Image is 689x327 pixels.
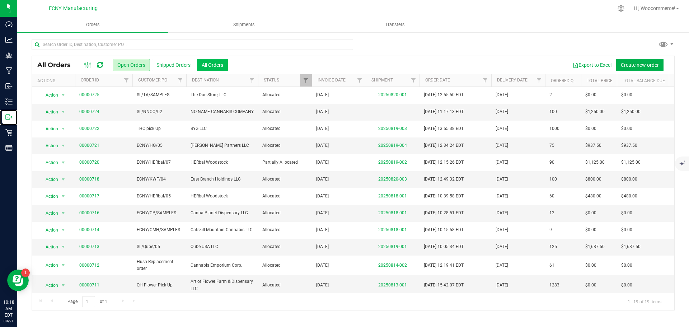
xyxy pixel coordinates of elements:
[316,226,329,233] span: [DATE]
[496,193,508,200] span: [DATE]
[316,193,329,200] span: [DATE]
[49,5,98,11] span: ECNY Manufacturing
[549,282,559,289] span: 1283
[316,92,329,98] span: [DATE]
[621,108,641,115] span: $1,250.00
[585,243,605,250] span: $1,687.50
[533,74,545,87] a: Filter
[59,225,68,235] span: select
[191,92,254,98] span: The Doe Store, LLC.
[79,159,99,166] a: 00000720
[5,36,13,43] inline-svg: Analytics
[191,125,254,132] span: BYG LLC
[318,78,346,83] a: Invoice Date
[300,74,312,87] a: Filter
[549,193,554,200] span: 60
[137,243,182,250] span: SL/Qube/05
[191,210,254,216] span: Canna Planet Dispensary LLC
[39,242,58,252] span: Action
[262,282,308,289] span: Allocated
[262,262,308,269] span: Allocated
[621,193,637,200] span: $480.00
[262,193,308,200] span: Allocated
[262,159,308,166] span: Partially Allocated
[39,107,58,117] span: Action
[549,262,554,269] span: 61
[375,22,414,28] span: Transfers
[424,159,464,166] span: [DATE] 12:15:26 EDT
[549,142,554,149] span: 75
[79,243,99,250] a: 00000713
[191,193,254,200] span: HERbal Woodstock
[5,144,13,151] inline-svg: Reports
[61,296,113,307] span: Page of 1
[262,243,308,250] span: Allocated
[496,108,508,115] span: [DATE]
[424,92,464,98] span: [DATE] 12:55:50 EDT
[39,225,58,235] span: Action
[262,92,308,98] span: Allocated
[621,282,632,289] span: $0.00
[191,226,254,233] span: Catskill Mountain Cannabis LLC
[262,176,308,183] span: Allocated
[79,176,99,183] a: 00000718
[137,193,182,200] span: ECNY/HERbal/05
[191,108,254,115] span: NO NAME CANNABIS COMPANY
[191,262,254,269] span: Cannabis Emporium Corp.
[621,125,632,132] span: $0.00
[137,108,182,115] span: SL/NNCC/02
[5,67,13,74] inline-svg: Manufacturing
[319,17,470,32] a: Transfers
[113,59,150,71] button: Open Orders
[424,142,464,149] span: [DATE] 12:34:24 EDT
[39,208,58,218] span: Action
[425,78,450,83] a: Order Date
[37,61,78,69] span: All Orders
[549,108,557,115] span: 100
[424,243,464,250] span: [DATE] 10:05:34 EDT
[585,210,596,216] span: $0.00
[378,92,407,97] a: 20250820-001
[378,244,407,249] a: 20250819-001
[316,243,329,250] span: [DATE]
[622,296,667,307] span: 1 - 19 of 19 items
[549,159,554,166] span: 90
[21,268,30,277] iframe: Resource center unread badge
[621,243,641,250] span: $1,687.50
[316,159,329,166] span: [DATE]
[617,5,625,12] div: Manage settings
[585,142,601,149] span: $937.50
[79,108,99,115] a: 00000724
[316,142,329,149] span: [DATE]
[424,282,464,289] span: [DATE] 15:42:07 EDT
[59,141,68,151] span: select
[59,174,68,184] span: select
[191,278,254,292] span: Art of Flower Farm & Dispensary LLC
[137,92,182,98] span: SL/TA/SAMPLES
[549,210,554,216] span: 12
[262,125,308,132] span: Allocated
[378,282,407,288] a: 20250813-001
[316,210,329,216] span: [DATE]
[5,52,13,59] inline-svg: Grow
[316,176,329,183] span: [DATE]
[59,124,68,134] span: select
[59,158,68,168] span: select
[79,92,99,98] a: 00000725
[137,282,182,289] span: QH Flower Pick Up
[496,210,508,216] span: [DATE]
[551,78,578,83] a: Ordered qty
[246,74,258,87] a: Filter
[634,5,675,11] span: Hi, Woocommerce!
[424,176,464,183] span: [DATE] 12:49:32 EDT
[378,227,407,232] a: 20250818-001
[32,39,353,50] input: Search Order ID, Destination, Customer PO...
[5,98,13,105] inline-svg: Inventory
[621,159,641,166] span: $1,125.00
[354,74,366,87] a: Filter
[262,226,308,233] span: Allocated
[585,108,605,115] span: $1,250.00
[59,260,68,270] span: select
[424,210,464,216] span: [DATE] 10:28:51 EDT
[262,108,308,115] span: Allocated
